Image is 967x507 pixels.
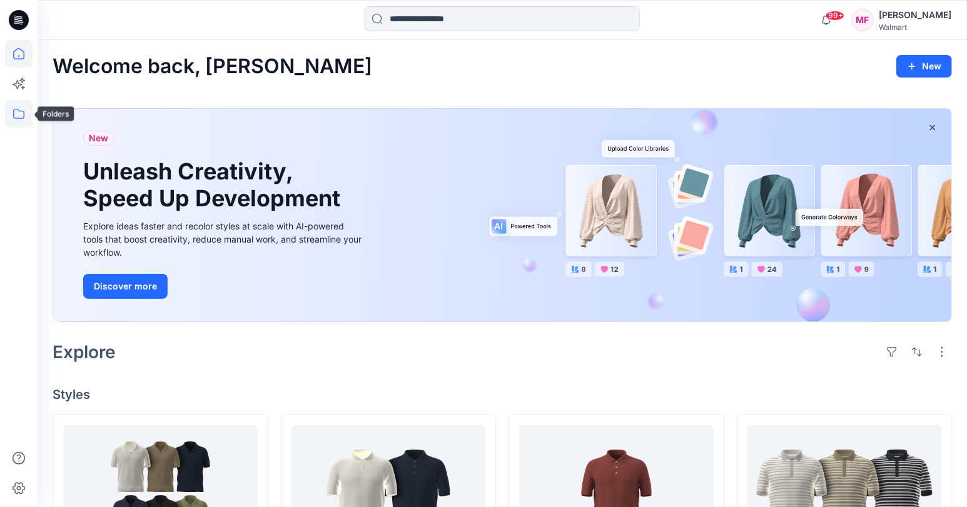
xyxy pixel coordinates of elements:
[896,55,952,78] button: New
[826,11,844,21] span: 99+
[83,219,365,259] div: Explore ideas faster and recolor styles at scale with AI-powered tools that boost creativity, red...
[879,23,951,32] div: Walmart
[53,55,372,78] h2: Welcome back, [PERSON_NAME]
[53,387,952,402] h4: Styles
[53,342,116,362] h2: Explore
[851,9,874,31] div: MF
[83,274,168,299] button: Discover more
[89,131,108,146] span: New
[879,8,951,23] div: [PERSON_NAME]
[83,158,346,212] h1: Unleash Creativity, Speed Up Development
[83,274,365,299] a: Discover more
